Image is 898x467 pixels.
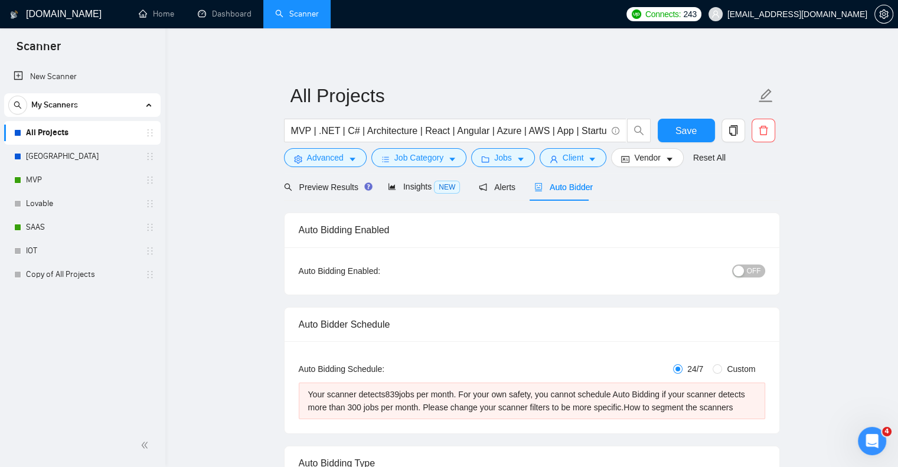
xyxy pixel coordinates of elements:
[683,363,708,375] span: 24/7
[284,148,367,167] button: settingAdvancedcaret-down
[9,101,27,109] span: search
[479,182,515,192] span: Alerts
[26,121,138,145] a: All Projects
[722,125,744,136] span: copy
[275,9,319,19] a: searchScanner
[752,119,775,142] button: delete
[550,155,558,164] span: user
[448,155,456,164] span: caret-down
[563,151,584,164] span: Client
[348,155,357,164] span: caret-down
[145,199,155,208] span: holder
[26,239,138,263] a: IOT
[534,182,593,192] span: Auto Bidder
[658,119,715,142] button: Save
[621,155,629,164] span: idcard
[381,155,390,164] span: bars
[198,9,252,19] a: dashboardDashboard
[683,8,696,21] span: 243
[758,88,773,103] span: edit
[31,93,78,117] span: My Scanners
[299,363,454,375] div: Auto Bidding Schedule:
[10,5,18,24] img: logo
[628,125,650,136] span: search
[481,155,489,164] span: folder
[517,155,525,164] span: caret-down
[8,96,27,115] button: search
[284,183,292,191] span: search
[290,81,756,110] input: Scanner name...
[388,182,460,191] span: Insights
[26,145,138,168] a: [GEOGRAPHIC_DATA]
[363,181,374,192] div: Tooltip anchor
[26,215,138,239] a: SAAS
[612,127,619,135] span: info-circle
[747,264,761,277] span: OFF
[882,427,892,436] span: 4
[308,388,756,414] div: Your scanner detects 839 jobs per month. For your own safety, you cannot schedule Auto Bidding if...
[721,119,745,142] button: copy
[874,5,893,24] button: setting
[26,192,138,215] a: Lovable
[299,308,765,341] div: Auto Bidder Schedule
[693,151,726,164] a: Reset All
[388,182,396,191] span: area-chart
[588,155,596,164] span: caret-down
[711,10,720,18] span: user
[145,246,155,256] span: holder
[874,9,893,19] a: setting
[4,65,161,89] li: New Scanner
[299,213,765,247] div: Auto Bidding Enabled
[623,403,733,412] a: How to segment the scanners
[145,128,155,138] span: holder
[632,9,641,19] img: upwork-logo.png
[307,151,344,164] span: Advanced
[145,223,155,232] span: holder
[394,151,443,164] span: Job Category
[540,148,607,167] button: userClientcaret-down
[634,151,660,164] span: Vendor
[471,148,535,167] button: folderJobscaret-down
[284,182,369,192] span: Preview Results
[145,270,155,279] span: holder
[722,363,760,375] span: Custom
[675,123,697,138] span: Save
[14,65,151,89] a: New Scanner
[141,439,152,451] span: double-left
[858,427,886,455] iframe: Intercom live chat
[291,123,606,138] input: Search Freelance Jobs...
[145,175,155,185] span: holder
[4,93,161,286] li: My Scanners
[294,155,302,164] span: setting
[7,38,70,63] span: Scanner
[299,264,454,277] div: Auto Bidding Enabled:
[139,9,174,19] a: homeHome
[26,263,138,286] a: Copy of All Projects
[665,155,674,164] span: caret-down
[494,151,512,164] span: Jobs
[645,8,681,21] span: Connects:
[627,119,651,142] button: search
[752,125,775,136] span: delete
[145,152,155,161] span: holder
[611,148,683,167] button: idcardVendorcaret-down
[479,183,487,191] span: notification
[434,181,460,194] span: NEW
[534,183,543,191] span: robot
[26,168,138,192] a: MVP
[371,148,466,167] button: barsJob Categorycaret-down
